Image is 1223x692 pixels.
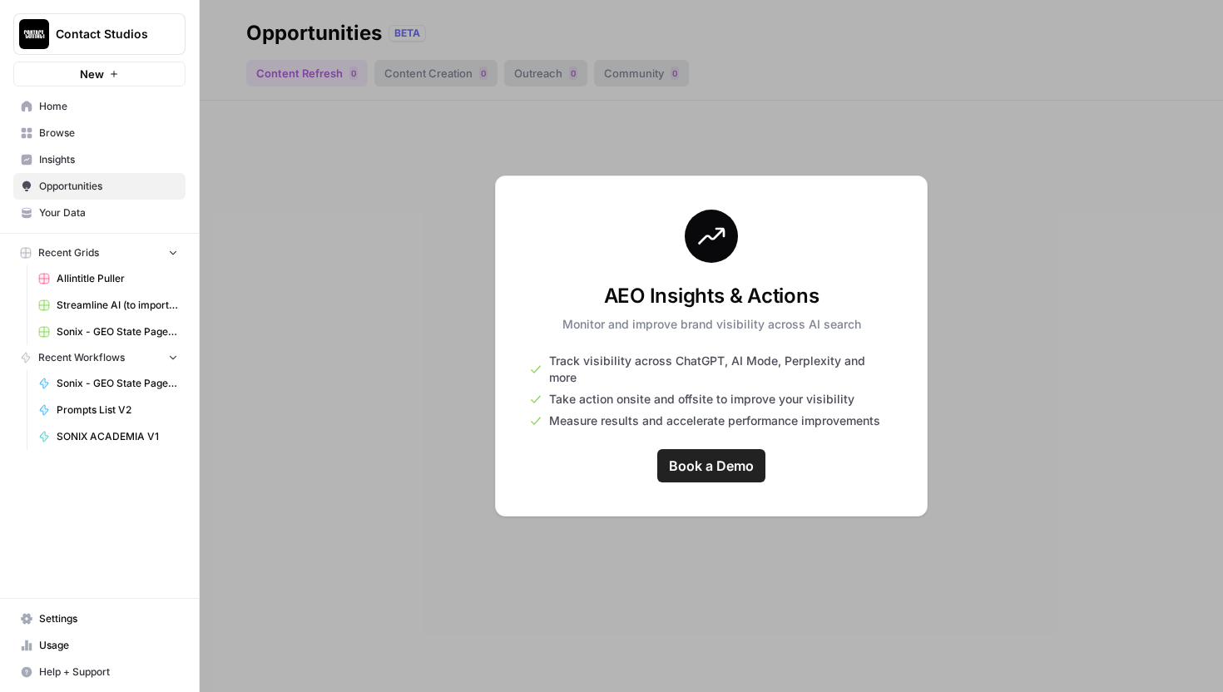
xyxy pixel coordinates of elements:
[13,13,186,55] button: Workspace: Contact Studios
[549,413,880,429] span: Measure results and accelerate performance improvements
[19,19,49,49] img: Contact Studios Logo
[39,638,178,653] span: Usage
[56,26,156,42] span: Contact Studios
[13,146,186,173] a: Insights
[39,152,178,167] span: Insights
[13,93,186,120] a: Home
[669,456,754,476] span: Book a Demo
[80,66,104,82] span: New
[13,120,186,146] a: Browse
[13,200,186,226] a: Your Data
[39,611,178,626] span: Settings
[39,99,178,114] span: Home
[562,283,861,309] h3: AEO Insights & Actions
[31,292,186,319] a: Streamline AI (to import) - Streamline AI Import.csv
[13,605,186,632] a: Settings
[57,403,178,418] span: Prompts List V2
[549,391,854,408] span: Take action onsite and offsite to improve your visibility
[13,173,186,200] a: Opportunities
[57,324,178,339] span: Sonix - GEO State Pages Grid
[39,665,178,680] span: Help + Support
[57,376,178,391] span: Sonix - GEO State Pages DEMO
[657,449,765,482] a: Book a Demo
[13,62,186,86] button: New
[57,429,178,444] span: SONIX ACADEMIA V1
[57,271,178,286] span: Allintitle Puller
[38,245,99,260] span: Recent Grids
[31,370,186,397] a: Sonix - GEO State Pages DEMO
[39,179,178,194] span: Opportunities
[13,345,186,370] button: Recent Workflows
[31,265,186,292] a: Allintitle Puller
[562,316,861,333] p: Monitor and improve brand visibility across AI search
[57,298,178,313] span: Streamline AI (to import) - Streamline AI Import.csv
[13,632,186,659] a: Usage
[13,240,186,265] button: Recent Grids
[31,319,186,345] a: Sonix - GEO State Pages Grid
[31,423,186,450] a: SONIX ACADEMIA V1
[13,659,186,685] button: Help + Support
[549,353,894,386] span: Track visibility across ChatGPT, AI Mode, Perplexity and more
[39,126,178,141] span: Browse
[39,205,178,220] span: Your Data
[38,350,125,365] span: Recent Workflows
[31,397,186,423] a: Prompts List V2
